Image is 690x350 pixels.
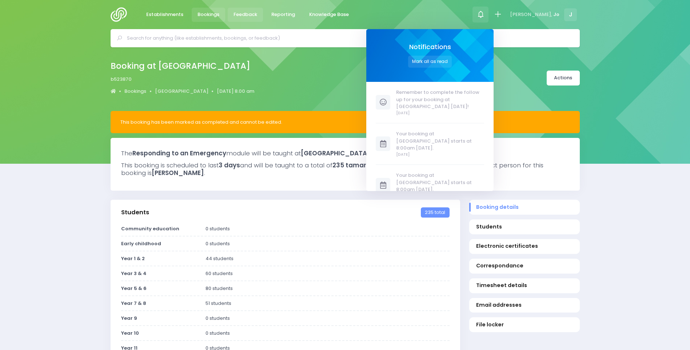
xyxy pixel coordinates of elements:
[564,8,577,21] span: J
[121,255,145,262] strong: Year 1 & 2
[201,285,454,292] div: 80 students
[152,168,204,177] strong: [PERSON_NAME]
[201,330,454,337] div: 0 students
[396,110,484,116] span: [DATE]
[469,317,580,332] a: File locker
[476,321,573,329] span: File locker
[303,8,355,22] a: Knowledge Base
[301,149,370,158] strong: [GEOGRAPHIC_DATA]
[476,262,573,270] span: Correspondance
[476,242,573,250] span: Electronic certificates
[469,239,580,254] a: Electronic certificates
[266,8,301,22] a: Reporting
[121,162,569,176] h3: This booking is scheduled to last and will be taught to a total of in . The establishment's conta...
[376,130,484,157] a: Your booking at [GEOGRAPHIC_DATA] starts at 8:00am [DATE]. [DATE]
[469,259,580,274] a: Correspondance
[421,207,449,218] span: 235 total
[111,7,131,22] img: Logo
[396,172,484,193] span: Your booking at [GEOGRAPHIC_DATA] starts at 8:00am [DATE].
[121,209,149,216] h3: Students
[469,278,580,293] a: Timesheet details
[476,203,573,211] span: Booking details
[111,61,250,71] h2: Booking at [GEOGRAPHIC_DATA]
[146,11,183,18] span: Establishments
[228,8,263,22] a: Feedback
[201,225,454,232] div: 0 students
[121,225,179,232] strong: Community education
[155,88,208,95] a: [GEOGRAPHIC_DATA]
[376,172,484,199] a: Your booking at [GEOGRAPHIC_DATA] starts at 8:00am [DATE].
[219,161,240,170] strong: 3 days
[469,219,580,234] a: Students
[201,315,454,322] div: 0 students
[396,130,484,152] span: Your booking at [GEOGRAPHIC_DATA] starts at 8:00am [DATE].
[201,270,454,277] div: 60 students
[127,33,570,44] input: Search for anything (like establishments, bookings, or feedback)
[547,71,580,85] a: Actions
[476,301,573,309] span: Email addresses
[332,161,373,170] strong: 235 tamariki
[309,11,349,18] span: Knowledge Base
[409,43,451,51] span: Notifications
[121,270,147,277] strong: Year 3 & 4
[111,76,132,83] span: b523870
[476,282,573,289] span: Timesheet details
[476,223,573,231] span: Students
[201,240,454,247] div: 0 students
[376,89,484,116] a: Remember to complete the follow up for your booking at [GEOGRAPHIC_DATA] [DATE]! [DATE]
[396,152,484,158] span: [DATE]
[553,11,559,18] span: Jo
[124,88,146,95] a: Bookings
[201,300,454,307] div: 51 students
[121,285,147,292] strong: Year 5 & 6
[121,150,569,157] h3: The module will be taught at on by .
[198,11,219,18] span: Bookings
[271,11,295,18] span: Reporting
[201,255,454,262] div: 44 students
[234,11,257,18] span: Feedback
[121,300,146,307] strong: Year 7 & 8
[120,119,570,126] div: This booking has been marked as completed and cannot be edited.
[396,89,484,110] span: Remember to complete the follow up for your booking at [GEOGRAPHIC_DATA] [DATE]!
[132,149,226,158] strong: Responding to an Emergency
[217,88,254,95] a: [DATE] 8.00 am
[121,330,139,337] strong: Year 10
[192,8,226,22] a: Bookings
[121,315,137,322] strong: Year 9
[469,200,580,215] a: Booking details
[121,240,161,247] strong: Early childhood
[469,298,580,313] a: Email addresses
[408,56,452,68] button: Mark all as read
[140,8,190,22] a: Establishments
[510,11,552,18] span: [PERSON_NAME],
